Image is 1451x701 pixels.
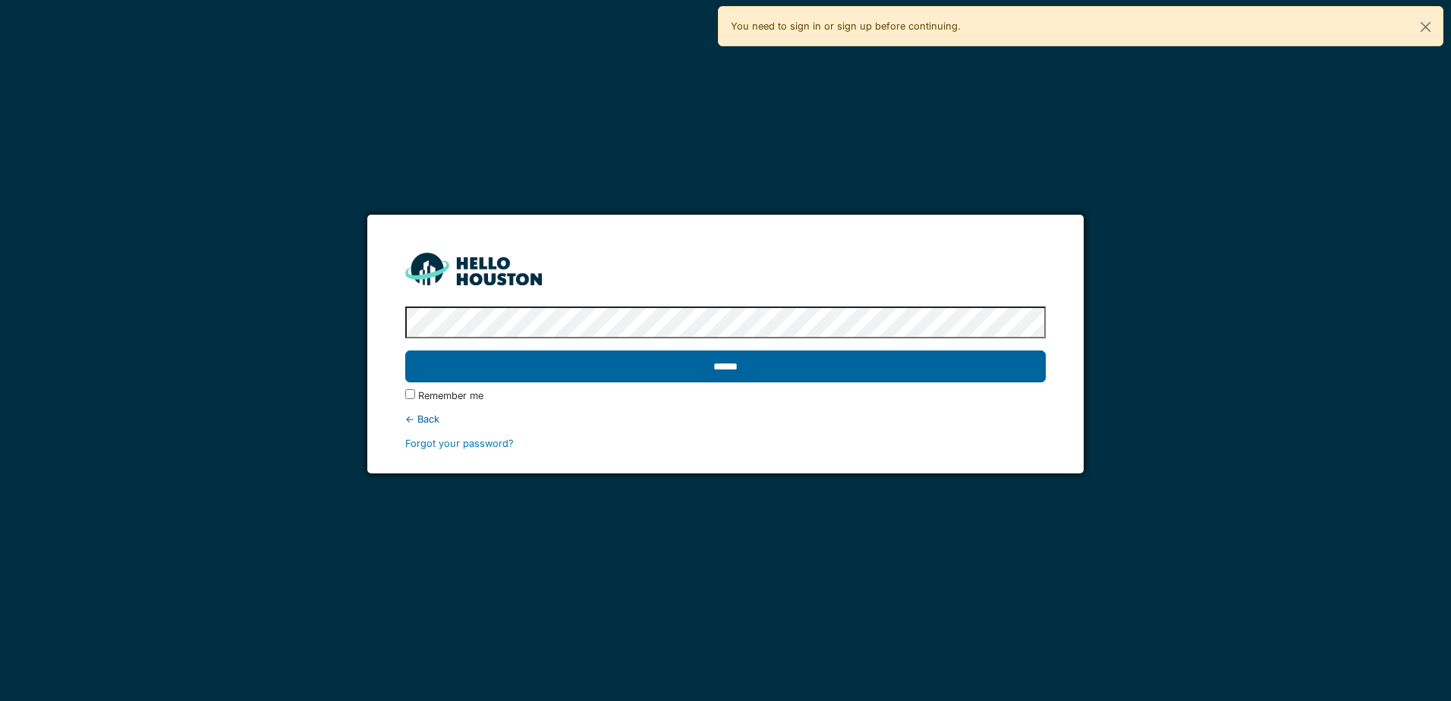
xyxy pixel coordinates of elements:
a: Forgot your password? [405,438,514,449]
label: Remember me [418,388,483,403]
img: HH_line-BYnF2_Hg.png [405,253,542,285]
button: Close [1409,7,1443,47]
div: ← Back [405,412,1045,426]
div: You need to sign in or sign up before continuing. [718,6,1443,46]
